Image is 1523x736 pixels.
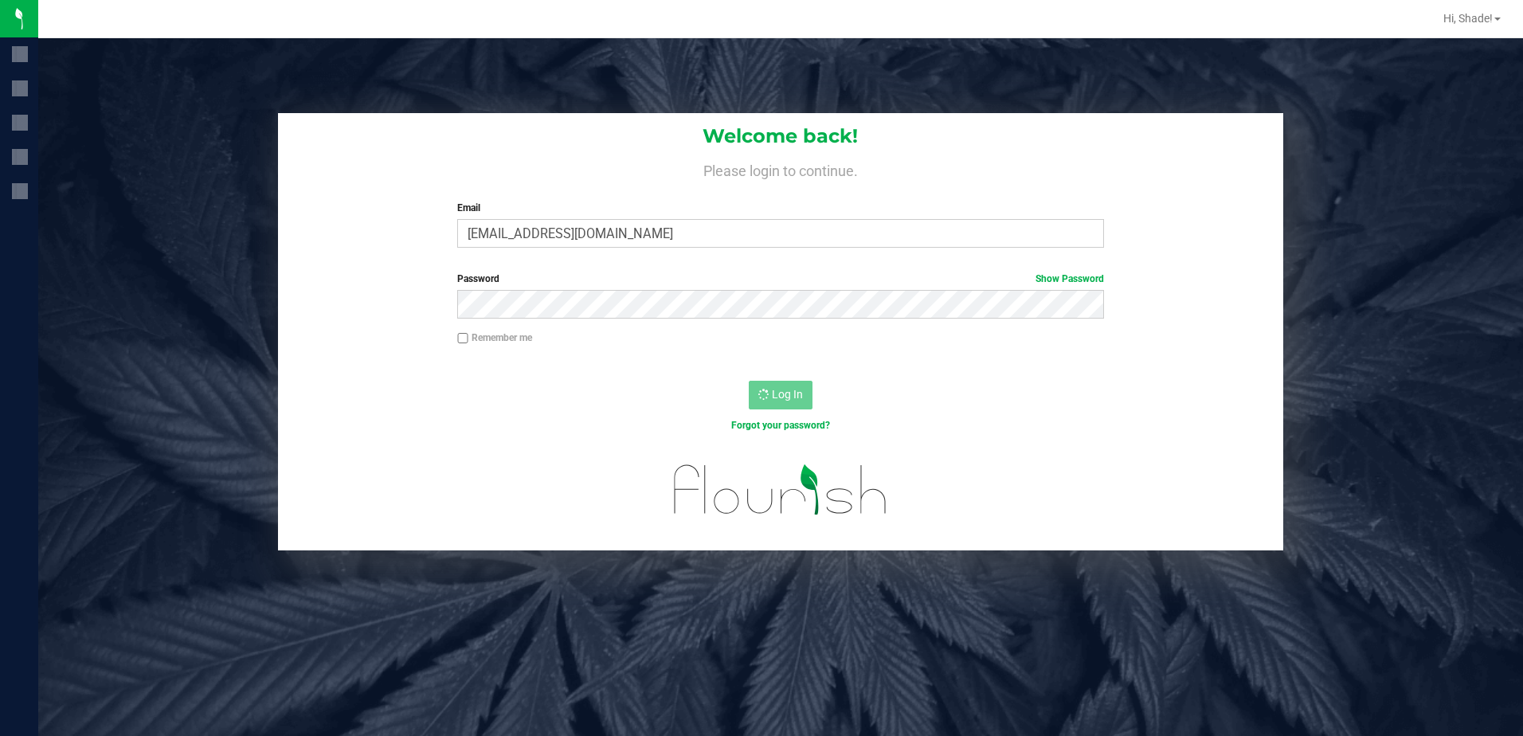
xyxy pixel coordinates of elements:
[278,126,1284,147] h1: Welcome back!
[1036,273,1104,284] a: Show Password
[457,201,1104,215] label: Email
[749,381,812,409] button: Log In
[278,159,1284,178] h4: Please login to continue.
[457,331,532,345] label: Remember me
[1443,12,1493,25] span: Hi, Shade!
[655,449,906,530] img: flourish_logo.svg
[731,420,830,431] a: Forgot your password?
[772,388,803,401] span: Log In
[457,273,499,284] span: Password
[457,333,468,344] input: Remember me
